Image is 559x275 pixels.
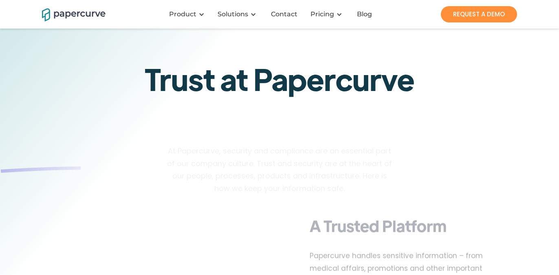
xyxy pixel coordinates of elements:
[310,215,447,235] h3: A Trusted Platform
[218,10,248,18] div: Solutions
[164,2,213,27] div: Product
[165,145,394,199] p: At Papercurve, security and compliance are an essential part of our company culture. Trust and se...
[169,10,196,18] div: Product
[350,10,380,18] a: Blog
[310,10,334,18] a: Pricing
[271,10,297,18] div: Contact
[264,10,306,18] a: Contact
[441,6,517,22] a: REQUEST A DEMO
[42,7,95,21] a: home
[357,10,372,18] div: Blog
[306,2,350,27] div: Pricing
[145,64,414,93] h1: Trust at Papercurve
[213,2,264,27] div: Solutions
